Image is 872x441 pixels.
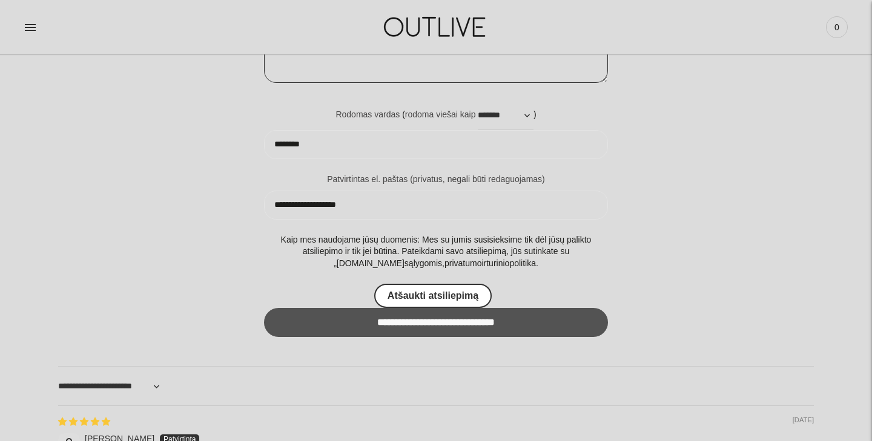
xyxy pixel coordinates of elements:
select: Sort dropdown [58,371,163,400]
label: Patvirtintas el. paštas (privatus, negali būti redaguojamas) [264,174,608,186]
a: sąlygomis [405,258,442,268]
span: 5 star review [58,417,110,426]
input: El. pašto adresas [264,191,608,220]
label: rodoma viešai kaip [405,109,476,121]
a: 0 [826,14,848,41]
span: 0 [828,19,845,36]
p: Kaip mes naudojame jūsų duomenis: Mes su jumis susisieksime tik dėl jūsų palikto atsiliepimo ir t... [264,234,608,270]
input: Rodomas vardas [264,130,608,159]
img: OUTLIVE [360,6,512,48]
select: Name format [478,101,533,130]
a: privatumo [444,258,481,268]
span: [DATE] [793,416,814,425]
a: turinio [486,258,509,268]
a: Atšaukti atsiliepimą [374,284,492,308]
span: ( ) [402,109,536,119]
label: Rodomas vardas [335,109,400,121]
